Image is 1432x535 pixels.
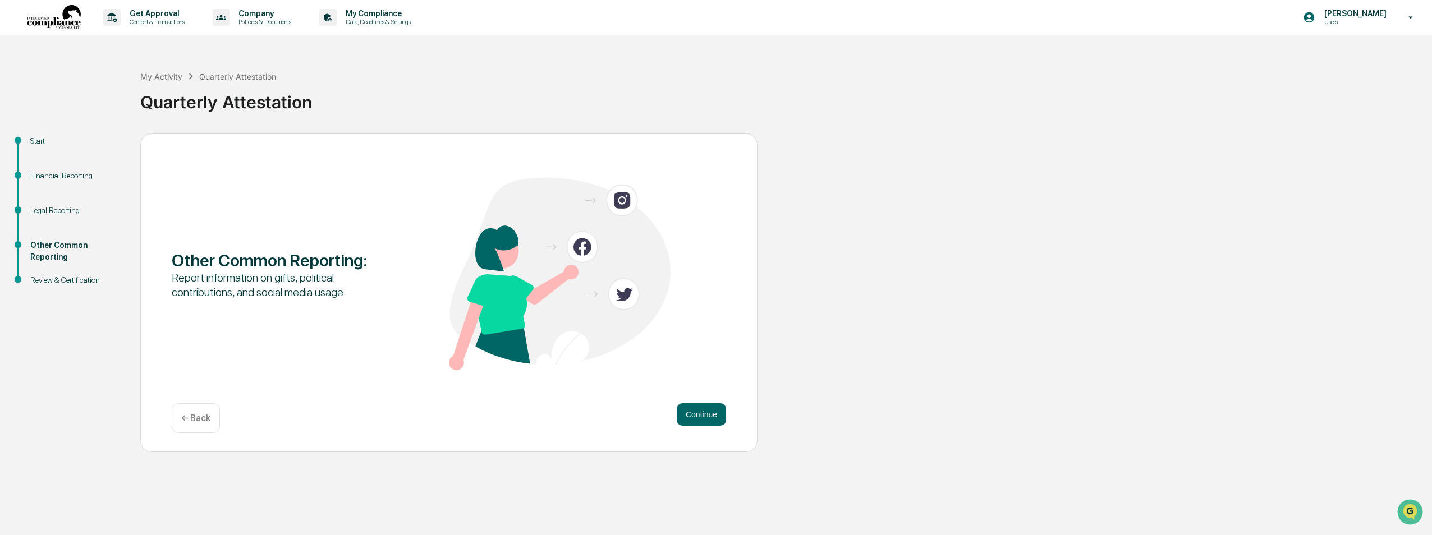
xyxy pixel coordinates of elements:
[172,270,393,299] div: Report information on gifts, political contributions, and social media usage.
[27,5,81,30] img: logo
[30,274,122,286] div: Review & Certification
[1315,9,1392,18] p: [PERSON_NAME]
[112,190,136,199] span: Pylon
[230,18,297,26] p: Policies & Documents
[11,164,20,173] div: 🔎
[38,86,184,97] div: Start new chat
[337,9,416,18] p: My Compliance
[81,142,90,151] div: 🗄️
[30,205,122,216] div: Legal Reporting
[22,141,72,153] span: Preclearance
[181,413,210,423] p: ← Back
[77,137,144,157] a: 🗄️Attestations
[172,250,393,270] div: Other Common Reporting :
[140,83,1426,112] div: Quarterly Attestation
[7,158,75,178] a: 🔎Data Lookup
[11,86,31,106] img: 1746055101610-c473b297-6a78-478c-a979-82029cc54cd1
[230,9,297,18] p: Company
[140,72,182,81] div: My Activity
[677,403,726,426] button: Continue
[337,18,416,26] p: Data, Deadlines & Settings
[1396,498,1426,528] iframe: Open customer support
[121,18,190,26] p: Content & Transactions
[1315,18,1392,26] p: Users
[30,170,122,182] div: Financial Reporting
[7,137,77,157] a: 🖐️Preclearance
[121,9,190,18] p: Get Approval
[199,72,276,81] div: Quarterly Attestation
[22,163,71,174] span: Data Lookup
[191,89,204,103] button: Start new chat
[30,239,122,263] div: Other Common Reporting
[79,190,136,199] a: Powered byPylon
[11,142,20,151] div: 🖐️
[93,141,139,153] span: Attestations
[30,135,122,147] div: Start
[11,24,204,41] p: How can we help?
[38,97,146,106] div: We're offline, we'll be back soon
[449,178,671,370] img: Other Common Reporting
